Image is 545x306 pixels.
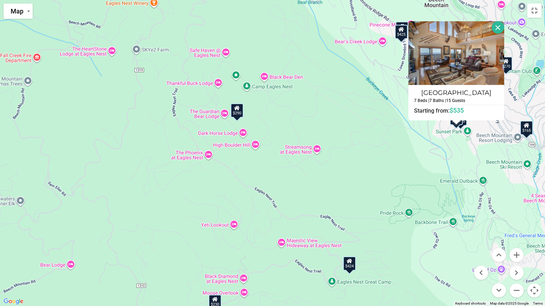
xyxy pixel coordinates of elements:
[510,248,524,262] button: Zoom in
[409,87,504,98] h4: [GEOGRAPHIC_DATA]
[490,301,529,305] span: Map data ©2025 Google
[429,98,446,103] h5: 7 Baths |
[474,266,488,280] button: Move left
[527,283,541,297] button: Map camera controls
[343,256,356,271] div: $424
[492,248,506,262] button: Move up
[446,98,465,103] h5: 15 Guests
[520,121,533,135] div: $165
[409,107,504,114] h6: Starting from:
[414,98,429,103] h5: 7 Beds |
[408,85,504,114] a: [GEOGRAPHIC_DATA] 7 Beds | 7 Baths | 15 Guests Starting from:$535
[510,283,524,297] button: Zoom out
[408,21,504,85] img: Southern Star Lodge
[510,266,524,280] button: Move right
[450,107,464,114] span: $535
[455,301,486,306] button: Keyboard shortcuts
[533,301,543,305] a: Terms (opens in new tab)
[492,283,506,297] button: Move down
[500,57,512,71] div: $270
